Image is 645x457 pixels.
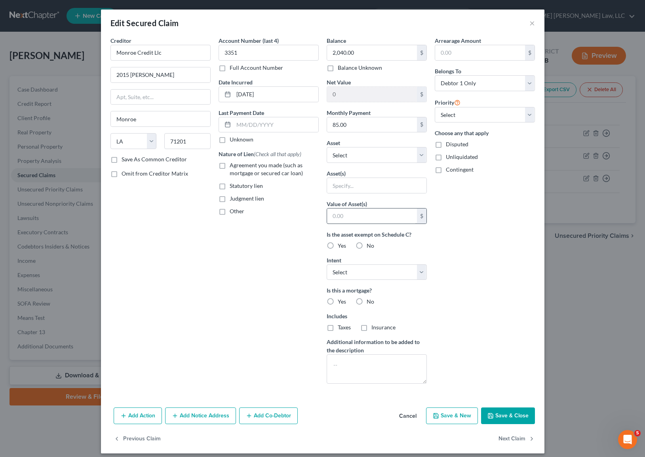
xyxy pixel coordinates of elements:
button: × [529,18,535,28]
label: Monthly Payment [327,109,371,117]
button: Previous Claim [114,430,161,447]
input: 0.00 [327,87,417,102]
span: No [367,298,374,305]
span: Unliquidated [446,153,478,160]
label: Arrearage Amount [435,36,481,45]
button: Add Notice Address [165,407,236,424]
label: Balance [327,36,346,45]
label: Asset(s) [327,169,346,178]
div: $ [417,117,426,132]
input: MM/DD/YYYY [234,87,318,102]
span: Creditor [110,37,131,44]
label: Includes [327,312,427,320]
label: Last Payment Date [219,109,264,117]
label: Net Value [327,78,351,86]
span: Belongs To [435,68,461,75]
input: Search creditor by name... [110,45,211,61]
span: Yes [338,298,346,305]
label: Save As Common Creditor [122,155,187,163]
input: Apt, Suite, etc... [111,90,210,105]
input: XXXX [219,45,319,61]
input: Enter address... [111,67,210,82]
div: $ [525,45,535,60]
div: $ [417,45,426,60]
button: Add Co-Debtor [239,407,298,424]
span: Statutory lien [230,182,263,189]
span: Contingent [446,166,474,173]
button: Next Claim [498,430,535,447]
label: Priority [435,98,460,107]
span: Taxes [338,324,351,331]
label: Is the asset exempt on Schedule C? [327,230,427,239]
span: 5 [634,430,641,436]
input: 0.00 [327,45,417,60]
span: Asset [327,140,340,146]
input: 0.00 [327,117,417,132]
span: Disputed [446,141,468,147]
label: Date Incurred [219,78,253,86]
label: Balance Unknown [338,64,382,72]
button: Save & New [426,407,478,424]
input: MM/DD/YYYY [234,117,318,132]
label: Value of Asset(s) [327,200,367,208]
input: 0.00 [327,208,417,224]
label: Intent [327,256,341,264]
div: Edit Secured Claim [110,17,179,29]
input: 0.00 [435,45,525,60]
span: Agreement you made (such as mortgage or secured car loan) [230,162,303,176]
button: Add Action [114,407,162,424]
div: $ [417,208,426,224]
label: Choose any that apply [435,129,535,137]
button: Save & Close [481,407,535,424]
label: Nature of Lien [219,150,301,158]
label: Is this a mortgage? [327,286,427,294]
label: Unknown [230,136,253,143]
label: Account Number (last 4) [219,36,279,45]
label: Additional information to be added to the description [327,338,427,354]
input: Enter zip... [164,133,211,149]
div: $ [417,87,426,102]
input: Specify... [327,178,426,193]
span: No [367,242,374,249]
span: (Check all that apply) [254,151,301,157]
span: Other [230,208,244,214]
span: Judgment lien [230,195,264,202]
span: Insurance [371,324,396,331]
button: Cancel [393,408,423,424]
label: Full Account Number [230,64,283,72]
span: Omit from Creditor Matrix [122,170,188,177]
input: Enter city... [111,111,210,126]
span: Yes [338,242,346,249]
iframe: Intercom live chat [618,430,637,449]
